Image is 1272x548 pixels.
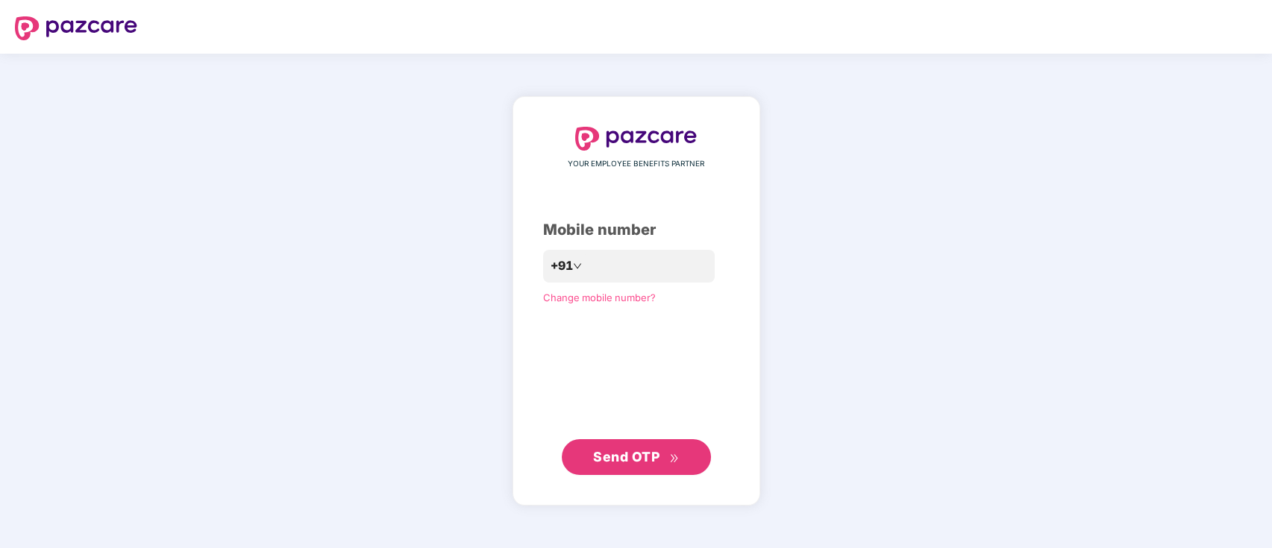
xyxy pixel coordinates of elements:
[573,262,582,271] span: down
[543,218,730,242] div: Mobile number
[593,449,660,464] span: Send OTP
[575,127,698,151] img: logo
[15,16,137,40] img: logo
[551,256,573,275] span: +91
[669,453,679,463] span: double-right
[562,439,711,475] button: Send OTPdouble-right
[543,292,656,303] a: Change mobile number?
[568,158,704,170] span: YOUR EMPLOYEE BENEFITS PARTNER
